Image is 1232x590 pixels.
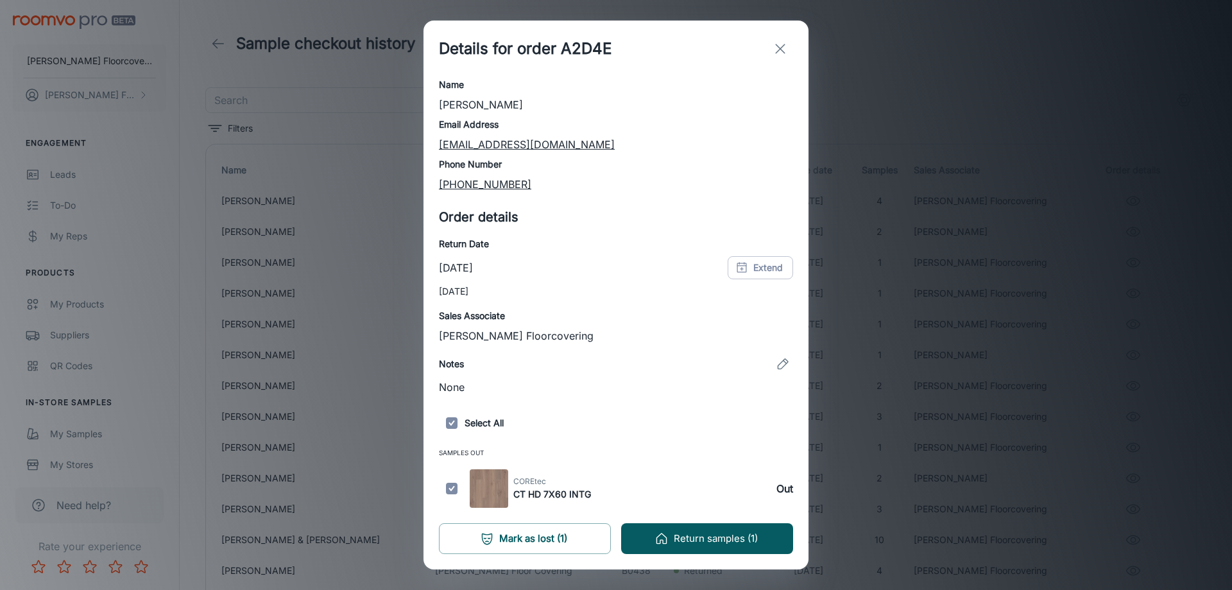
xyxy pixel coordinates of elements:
h6: Sales Associate [439,309,793,323]
h6: Notes [439,357,464,371]
p: [DATE] [439,260,473,275]
h6: Phone Number [439,157,793,171]
button: Mark as lost (1) [439,523,611,554]
img: CT HD 7X60 INTG [470,469,508,508]
h6: Email Address [439,117,793,132]
h6: Name [439,78,793,92]
p: None [439,379,793,395]
p: [DATE] [439,284,793,299]
h1: Details for order A2D4E [439,37,612,60]
h6: Select All [439,410,793,436]
span: COREtec [513,476,591,487]
p: [PERSON_NAME] [439,97,793,112]
button: exit [767,36,793,62]
span: Samples Out [439,446,793,464]
a: [PHONE_NUMBER] [439,178,531,191]
button: Extend [728,256,793,279]
h5: Order details [439,207,793,227]
a: [EMAIL_ADDRESS][DOMAIN_NAME] [439,138,615,151]
h6: Out [776,481,793,496]
p: [PERSON_NAME] Floorcovering [439,328,793,343]
button: Return samples (1) [621,523,793,554]
h6: CT HD 7X60 INTG [513,487,591,501]
h6: Return Date [439,237,793,251]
